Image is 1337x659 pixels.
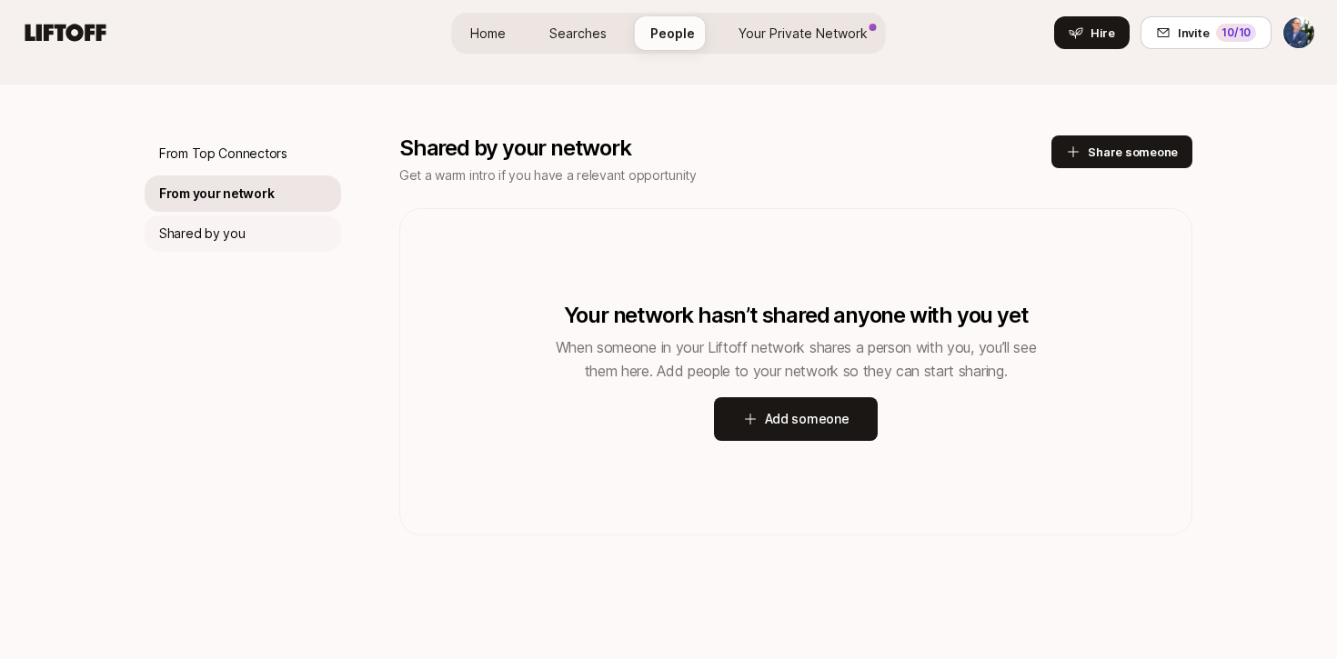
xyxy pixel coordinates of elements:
p: When someone in your Liftoff network shares a person with you, you’ll see them here. Add people t... [541,335,1050,383]
span: Invite [1178,24,1209,42]
button: Hire [1054,16,1130,49]
button: Add someone [714,397,879,441]
button: Scott Brown [1282,16,1315,49]
div: 10 /10 [1216,24,1256,42]
img: Scott Brown [1283,17,1314,48]
a: People [636,16,709,50]
p: From Top Connectors [159,143,287,165]
span: People [650,25,695,41]
button: Invite10/10 [1141,16,1272,49]
button: Share someone [1051,135,1192,168]
span: Searches [549,25,607,41]
span: Home [470,25,506,41]
p: Get a warm intro if you have a relevant opportunity [399,165,1051,186]
a: Home [456,16,520,50]
span: Hire [1091,24,1115,42]
a: Searches [535,16,621,50]
p: Shared by you [159,223,245,245]
p: From your network [159,183,274,205]
span: Your Private Network [739,25,868,41]
a: Your Private Network [724,16,882,50]
p: Shared by your network [399,135,1051,161]
p: Your network hasn’t shared anyone with you yet [564,303,1029,328]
